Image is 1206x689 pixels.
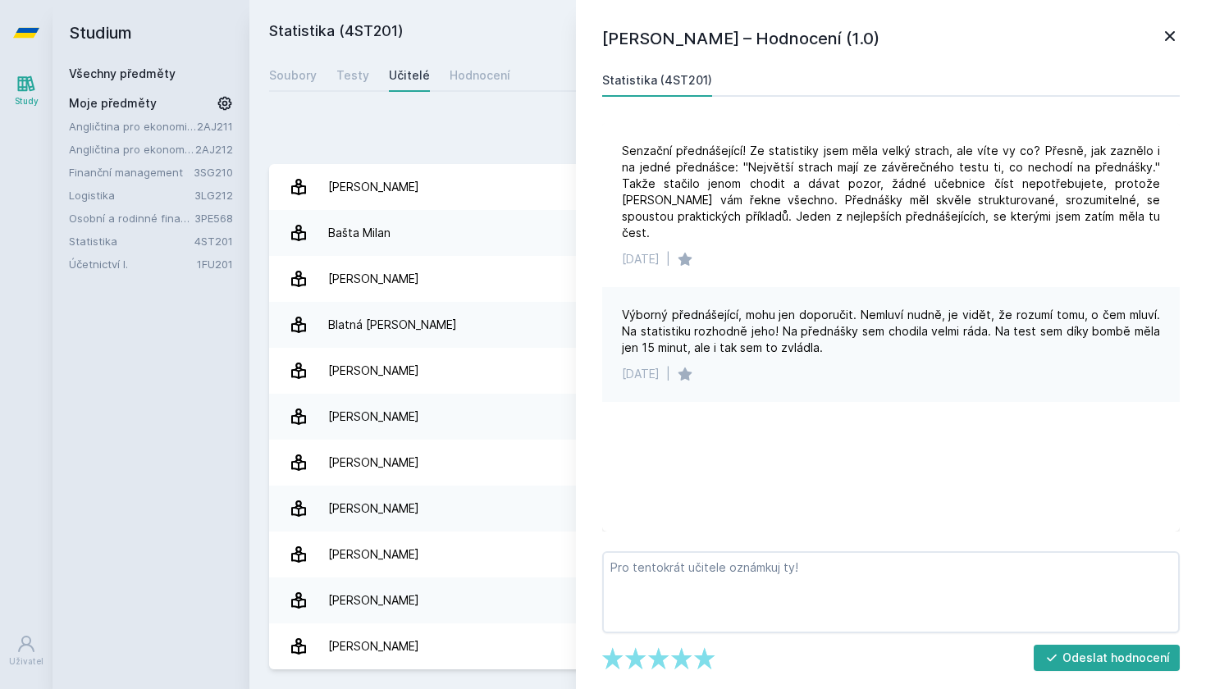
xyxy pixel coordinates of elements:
[389,67,430,84] div: Učitelé
[69,210,194,226] a: Osobní a rodinné finance
[666,366,670,382] div: |
[328,492,419,525] div: [PERSON_NAME]
[328,262,419,295] div: [PERSON_NAME]
[69,233,194,249] a: Statistika
[197,120,233,133] a: 2AJ211
[269,394,1186,440] a: [PERSON_NAME] 1 hodnocení 4.0
[269,348,1186,394] a: [PERSON_NAME]
[197,258,233,271] a: 1FU201
[622,251,660,267] div: [DATE]
[666,251,670,267] div: |
[69,95,157,112] span: Moje předměty
[269,532,1186,577] a: [PERSON_NAME] 2 hodnocení 3.5
[622,143,1160,241] div: Senzační přednášející! Ze statistiky jsem měla velký strach, ale víte vy co? Přesně, jak zaznělo ...
[328,308,457,341] div: Blatná [PERSON_NAME]
[269,164,1186,210] a: [PERSON_NAME] 38 hodnocení 4.9
[389,59,430,92] a: Učitelé
[269,623,1186,669] a: [PERSON_NAME] 3 hodnocení 5.0
[194,166,233,179] a: 3SG210
[328,354,419,387] div: [PERSON_NAME]
[269,256,1186,302] a: [PERSON_NAME] 2 hodnocení 1.0
[269,440,1186,486] a: [PERSON_NAME] 2 hodnocení 3.0
[328,538,419,571] div: [PERSON_NAME]
[1034,645,1181,671] button: Odeslat hodnocení
[3,66,49,116] a: Study
[269,20,998,46] h2: Statistika (4ST201)
[269,486,1186,532] a: [PERSON_NAME] 13 hodnocení 4.8
[194,189,233,202] a: 3LG212
[69,256,197,272] a: Účetnictví I.
[328,584,419,617] div: [PERSON_NAME]
[328,630,419,663] div: [PERSON_NAME]
[269,302,1186,348] a: Blatná [PERSON_NAME] 4 hodnocení 3.8
[328,400,419,433] div: [PERSON_NAME]
[336,59,369,92] a: Testy
[622,307,1160,356] div: Výborný přednášející, mohu jen doporučit. Nemluví nudně, je vidět, že rozumí tomu, o čem mluví. N...
[450,67,510,84] div: Hodnocení
[69,164,194,180] a: Finanční management
[194,235,233,248] a: 4ST201
[3,626,49,676] a: Uživatel
[450,59,510,92] a: Hodnocení
[269,577,1186,623] a: [PERSON_NAME] 9 hodnocení 3.4
[328,446,419,479] div: [PERSON_NAME]
[15,95,39,107] div: Study
[269,59,317,92] a: Soubory
[622,366,660,382] div: [DATE]
[69,118,197,135] a: Angličtina pro ekonomická studia 1 (B2/C1)
[328,171,419,203] div: [PERSON_NAME]
[9,655,43,668] div: Uživatel
[336,67,369,84] div: Testy
[328,217,391,249] div: Bašta Milan
[194,212,233,225] a: 3PE568
[69,141,195,157] a: Angličtina pro ekonomická studia 2 (B2/C1)
[269,210,1186,256] a: Bašta Milan 50 hodnocení 5.0
[69,66,176,80] a: Všechny předměty
[69,187,194,203] a: Logistika
[269,67,317,84] div: Soubory
[195,143,233,156] a: 2AJ212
